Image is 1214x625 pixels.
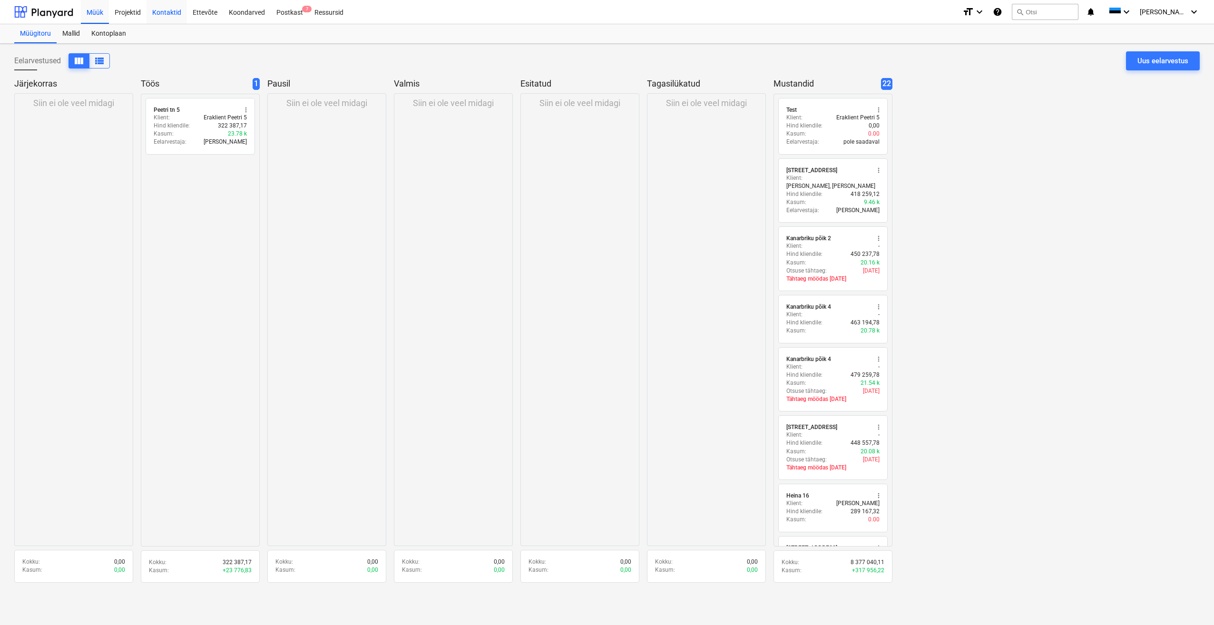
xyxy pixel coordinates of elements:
p: - [878,431,880,439]
p: Hind kliendile : [786,439,822,447]
p: 0.00 [868,130,880,138]
p: 20.08 k [861,448,880,456]
p: [DATE] [863,267,880,275]
p: Otsuse tähtaeg : [786,456,827,464]
p: [DATE] [863,456,880,464]
p: Kasum : [22,566,42,574]
p: Kokku : [275,558,293,566]
p: [DATE] [863,387,880,395]
p: Kasum : [154,130,174,138]
p: Hind kliendile : [786,319,822,327]
p: [PERSON_NAME] [204,138,247,146]
div: Heina 16 [786,492,809,499]
i: notifications [1086,6,1096,18]
p: Klient : [786,174,803,182]
span: more_vert [875,166,882,174]
span: Kuva veergudena [73,55,85,67]
i: keyboard_arrow_down [974,6,985,18]
span: more_vert [875,355,882,363]
span: more_vert [242,106,250,114]
p: Kokku : [402,558,420,566]
div: Kontoplaan [86,24,132,43]
p: Eelarvestaja : [786,206,819,215]
a: Mallid [57,24,86,43]
p: Tähtaeg möödas [DATE] [786,275,880,283]
i: keyboard_arrow_down [1188,6,1200,18]
p: Eraklient Peetri 5 [204,114,247,122]
p: Eelarvestaja : [154,138,186,146]
div: Kanarbriku põik 2 [786,234,831,242]
p: 0.00 [868,516,880,524]
p: Otsuse tähtaeg : [786,387,827,395]
p: Hind kliendile : [786,122,822,130]
i: Abikeskus [993,6,1002,18]
p: Kokku : [22,558,40,566]
p: Töös [141,78,249,90]
p: [PERSON_NAME] [836,206,880,215]
i: keyboard_arrow_down [1121,6,1132,18]
p: Kasum : [655,566,675,574]
p: Tähtaeg möödas [DATE] [786,395,880,403]
span: more_vert [875,492,882,499]
span: more_vert [875,303,882,311]
p: 20.16 k [861,259,880,267]
p: Klient : [786,499,803,508]
p: Järjekorras [14,78,129,89]
div: Peetri tn 5 [154,106,180,114]
p: Hind kliendile : [154,122,190,130]
p: Kokku : [655,558,673,566]
p: Klient : [154,114,170,122]
div: Kanarbriku põik 4 [786,355,831,363]
span: 22 [881,78,892,90]
p: Eelarvestaja : [786,138,819,146]
p: 0,00 [747,558,758,566]
p: 21.54 k [861,379,880,387]
p: Tagasilükatud [647,78,762,89]
p: 448 557,78 [851,439,880,447]
p: - [878,242,880,250]
button: Uus eelarvestus [1126,51,1200,70]
div: [STREET_ADDRESS] [786,166,837,174]
a: Müügitoru [14,24,57,43]
p: Hind kliendile : [786,371,822,379]
p: Klient : [786,363,803,371]
p: 450 237,78 [851,250,880,258]
div: [STREET_ADDRESS] [786,544,837,552]
div: Eelarvestused [14,53,110,68]
p: + 317 956,22 [852,566,884,575]
p: 0,00 [114,558,125,566]
p: Otsuse tähtaeg : [786,267,827,275]
i: format_size [962,6,974,18]
span: 7 [302,6,312,12]
div: Test [786,106,797,114]
p: Klient : [786,114,803,122]
p: Klient : [786,242,803,250]
p: Kasum : [786,259,806,267]
p: [PERSON_NAME], [PERSON_NAME] [786,182,875,190]
p: Siin ei ole veel midagi [33,98,114,109]
p: Kasum : [402,566,422,574]
p: 322 387,17 [223,558,252,566]
p: Klient : [786,431,803,439]
p: Kokku : [529,558,546,566]
p: 289 167,32 [851,508,880,516]
p: Kasum : [786,379,806,387]
p: 0,00 [114,566,125,574]
p: - [878,311,880,319]
p: Siin ei ole veel midagi [413,98,494,109]
p: Kasum : [149,566,169,575]
p: Siin ei ole veel midagi [666,98,747,109]
span: Kuva veergudena [94,55,105,67]
p: Pausil [267,78,382,89]
span: more_vert [875,423,882,431]
span: more_vert [875,106,882,114]
p: 0,00 [620,558,631,566]
p: 0,00 [747,566,758,574]
p: 9.46 k [864,198,880,206]
p: Kasum : [782,566,802,575]
p: Kasum : [529,566,548,574]
p: 0,00 [367,558,378,566]
p: Hind kliendile : [786,508,822,516]
div: Uus eelarvestus [1137,55,1188,67]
